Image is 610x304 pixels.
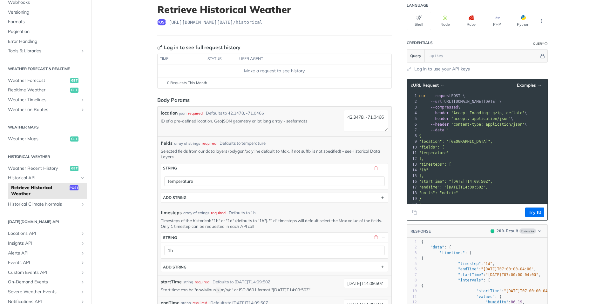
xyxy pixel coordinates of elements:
[407,156,418,162] div: 12
[5,258,87,268] a: Events APIShow subpages for Events API
[414,66,470,72] a: Log in to use your API keys
[430,128,444,132] span: --data
[419,99,502,104] span: [URL][DOMAIN_NAME][DATE] \
[451,111,525,115] span: 'Accept-Encoding: gzip, deflate'
[407,144,418,150] div: 10
[407,278,417,283] div: 8
[8,201,78,208] span: Historical Climate Normals
[407,50,425,62] button: Query
[459,12,483,30] button: Ruby
[407,167,418,173] div: 14
[70,185,78,190] span: post
[8,38,85,45] span: Error Handling
[421,294,502,299] span: : {
[497,228,504,233] span: 200
[545,42,548,45] i: Information
[5,164,87,173] a: Weather Recent Historyget
[419,105,460,109] span: \
[458,261,481,266] span: "timestep"
[539,53,546,59] button: Hide
[5,27,87,36] a: Pagination
[70,166,78,171] span: get
[421,256,424,261] span: {
[419,122,527,127] span: \
[8,136,69,142] span: Weather Maps
[157,45,162,50] svg: Key
[11,185,68,197] span: Retrieve Historical Weather
[407,99,418,104] div: 2
[195,279,209,285] div: required
[419,116,513,121] span: \
[158,54,205,64] th: time
[80,251,85,256] button: Show subpages for Alerts API
[491,229,494,233] span: 200
[5,46,87,56] a: Tools & LibrariesShow subpages for Tools & Libraries
[5,37,87,46] a: Error Handling
[211,210,226,216] div: required
[5,66,87,72] h2: Weather Forecast & realtime
[421,289,559,293] span: : ,
[5,268,87,277] a: Custom Events APIShow subpages for Custom Events API
[419,196,421,201] span: }
[169,19,262,25] span: https://api.tomorrow.io/v4/historical
[373,165,379,171] button: Delete
[5,229,87,238] a: Locations APIShow subpages for Locations API
[407,139,418,144] div: 9
[407,173,418,179] div: 15
[183,210,209,216] div: array of strings
[80,270,85,275] button: Show subpages for Custom Events API
[525,208,544,217] button: Try It!
[483,261,492,266] span: "1d"
[5,248,87,258] a: Alerts APIShow subpages for Alerts API
[407,250,417,256] div: 3
[157,19,166,25] span: post
[407,294,417,300] div: 11
[451,116,511,121] span: 'accept: application/json'
[421,240,424,244] span: {
[419,191,458,195] span: "units": "metric"
[407,283,417,288] div: 9
[458,278,483,282] span: "intervals"
[407,272,417,278] div: 7
[161,218,388,229] p: Timesteps of the historical: "1h" or "1d" (defaults to "1h"). "1d" timesteps will default select ...
[157,96,190,104] div: Body Params
[217,288,220,293] span: X
[8,87,69,93] span: Realtime Weather
[157,43,241,51] div: Log in to see full request history
[458,273,483,277] span: "startTime"
[407,184,418,190] div: 17
[407,3,428,8] div: Language
[407,116,418,122] div: 5
[419,151,449,155] span: "temperature"
[5,154,87,160] h2: Historical Weather
[70,88,78,93] span: get
[407,40,433,45] div: Credentials
[5,76,87,85] a: Weather Forecastget
[407,93,418,99] div: 1
[344,110,388,131] textarea: 42.3478, -71.0466
[407,122,418,127] div: 6
[419,94,428,98] span: curl
[419,202,421,207] span: '
[430,122,449,127] span: --header
[5,17,87,27] a: Formats
[421,267,536,271] span: : ,
[419,168,428,172] span: "1h"
[458,267,479,271] span: "endTime"
[421,283,424,288] span: {
[206,110,264,116] div: Defaults to 42.3478, -71.0466
[229,210,256,216] div: Defaults to 1h
[5,239,87,248] a: Insights APIShow subpages for Insights API
[80,49,85,54] button: Show subpages for Tools & Libraries
[5,95,87,105] a: Weather TimelinesShow subpages for Weather Timelines
[161,209,182,216] span: timesteps
[419,162,451,167] span: "timesteps": [
[5,200,87,209] a: Historical Climate NormalsShow subpages for Historical Climate Normals
[163,195,186,200] div: ADD string
[220,140,266,147] div: Defaults to temperature
[8,240,78,247] span: Insights API
[70,78,78,83] span: get
[447,128,449,132] span: '
[163,166,177,170] div: string
[407,150,418,156] div: 11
